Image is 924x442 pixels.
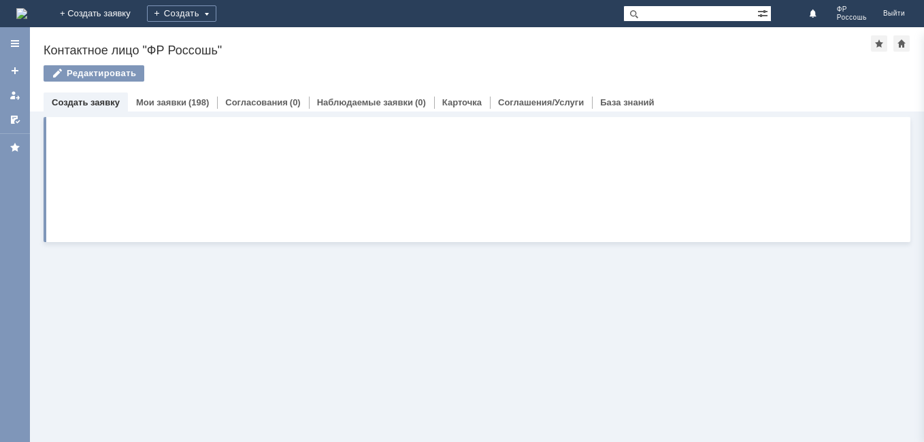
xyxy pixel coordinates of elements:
div: (0) [290,97,301,107]
a: Создать заявку [52,97,120,107]
img: logo [16,8,27,19]
a: Карточка [442,97,482,107]
a: Перейти на домашнюю страницу [16,8,27,19]
a: Мои заявки [136,97,186,107]
div: (0) [415,97,426,107]
a: Согласования [225,97,288,107]
div: Создать [147,5,216,22]
a: Создать заявку [4,60,26,82]
span: ФР [837,5,867,14]
a: Мои заявки [4,84,26,106]
a: Соглашения/Услуги [498,97,584,107]
div: Добавить в избранное [871,35,887,52]
a: Мои согласования [4,109,26,131]
div: Сделать домашней страницей [893,35,910,52]
div: (198) [188,97,209,107]
span: Расширенный поиск [757,6,771,19]
span: Россошь [837,14,867,22]
a: База знаний [600,97,654,107]
a: Наблюдаемые заявки [317,97,413,107]
div: Контактное лицо "ФР Россошь" [44,44,871,57]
